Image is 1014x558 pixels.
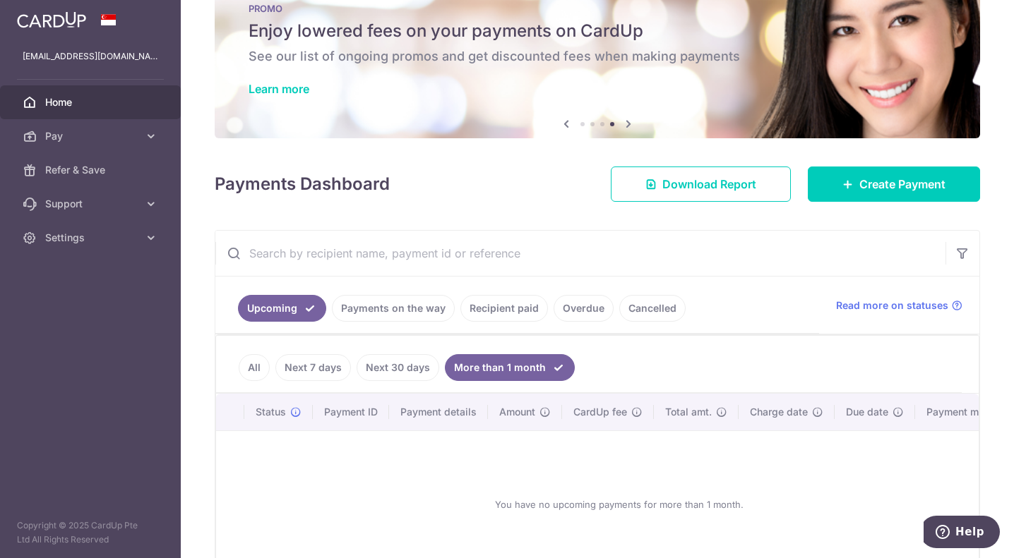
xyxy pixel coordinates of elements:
a: Next 7 days [275,354,351,381]
img: CardUp [17,11,86,28]
span: Settings [45,231,138,245]
span: Total amt. [665,405,712,419]
span: CardUp fee [573,405,627,419]
span: Home [45,95,138,109]
a: Read more on statuses [836,298,962,313]
a: Learn more [249,82,309,96]
input: Search by recipient name, payment id or reference [215,231,946,276]
span: Due date [846,405,888,419]
span: Charge date [750,405,808,419]
h4: Payments Dashboard [215,171,390,197]
span: Support [45,197,138,211]
th: Payment ID [313,394,389,430]
a: Recipient paid [460,295,548,322]
a: Payments on the way [332,295,455,322]
h5: Enjoy lowered fees on your payments on CardUp [249,20,946,42]
th: Payment details [389,394,488,430]
p: PROMO [249,3,946,14]
p: [EMAIL_ADDRESS][DOMAIN_NAME] [23,49,158,63]
span: Refer & Save [45,163,138,177]
span: Status [256,405,286,419]
a: More than 1 month [445,354,575,381]
span: Create Payment [859,176,946,193]
a: Cancelled [619,295,686,322]
a: Download Report [611,166,791,202]
span: Pay [45,129,138,143]
span: Amount [499,405,535,419]
a: All [239,354,270,381]
span: Download Report [662,176,756,193]
a: Next 30 days [357,354,439,381]
span: Read more on statuses [836,298,948,313]
a: Overdue [554,295,614,322]
a: Upcoming [238,295,326,322]
a: Create Payment [808,166,980,202]
h6: See our list of ongoing promos and get discounted fees when making payments [249,48,946,65]
iframe: Opens a widget where you can find more information [924,516,1000,551]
